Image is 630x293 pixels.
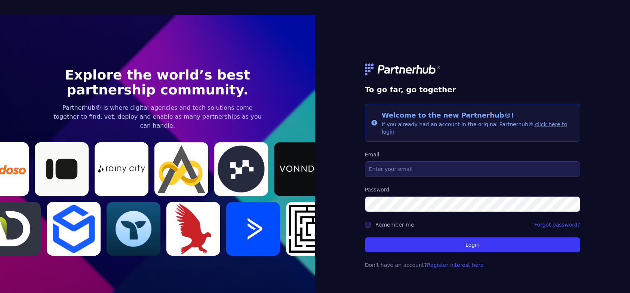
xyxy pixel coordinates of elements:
p: Partnerhub® is where digital agencies and tech solutions come together to find, vet, deploy and e... [50,103,265,130]
input: Enter your email [365,161,580,177]
span: Welcome to the new Partnerhub®! [382,111,514,119]
a: click here to login [382,121,567,135]
label: Remember me [375,222,414,228]
p: Don't have an account? [365,261,580,269]
img: logo [365,63,441,75]
a: Forgot password? [534,221,580,228]
label: Password [365,186,580,193]
label: Email [365,151,580,158]
h1: Explore the world’s best partnership community. [50,68,265,97]
div: If you already had an account in the original Partnerhub®, [382,110,574,135]
h1: To go far, go together [365,84,580,95]
button: Login [365,237,580,252]
a: Register interest here [427,262,484,268]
